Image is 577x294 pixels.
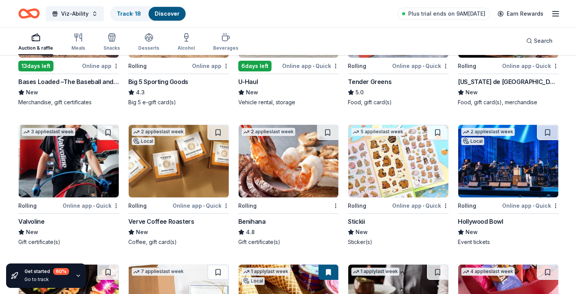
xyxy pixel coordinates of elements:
[246,228,255,237] span: 4.8
[128,201,147,210] div: Rolling
[348,61,366,71] div: Rolling
[18,217,44,226] div: Valvoline
[103,30,120,55] button: Snacks
[18,30,53,55] button: Auction & raffle
[348,77,391,86] div: Tender Greens
[19,125,119,197] img: Image for Valvoline
[61,9,89,18] span: Viz-Ability
[138,45,159,51] div: Desserts
[110,6,186,21] button: Track· 18Discover
[18,61,53,71] div: 13 days left
[465,88,478,97] span: New
[178,30,195,55] button: Alcohol
[348,238,449,246] div: Sticker(s)
[18,77,119,86] div: Bases Loaded –The Baseball and Softball Superstore
[128,238,229,246] div: Coffee, gift card(s)
[348,124,449,246] a: Image for Stickii5 applieslast weekRollingOnline app•QuickStickiiNewSticker(s)
[129,125,229,197] img: Image for Verve Coffee Roasters
[461,268,515,276] div: 4 applies last week
[18,45,53,51] div: Auction & raffle
[351,268,399,276] div: 1 apply last week
[22,128,75,136] div: 3 applies last week
[458,124,559,246] a: Image for Hollywood Bowl2 applieslast weekLocalRollingOnline app•QuickHollywood BowlNewEvent tickets
[132,137,155,145] div: Local
[18,99,119,106] div: Merchandise, gift certificates
[313,63,314,69] span: •
[282,61,339,71] div: Online app Quick
[356,228,368,237] span: New
[238,61,272,71] div: 6 days left
[173,201,229,210] div: Online app Quick
[348,99,449,106] div: Food, gift card(s)
[71,45,85,51] div: Meals
[458,99,559,106] div: Food, gift card(s), merchandise
[128,61,147,71] div: Rolling
[239,125,339,197] img: Image for Benihana
[128,77,188,86] div: Big 5 Sporting Goods
[53,268,69,275] div: 60 %
[238,99,339,106] div: Vehicle rental, storage
[24,276,69,283] div: Go to track
[82,61,119,71] div: Online app
[408,9,485,18] span: Plus trial ends on 9AM[DATE]
[63,201,119,210] div: Online app Quick
[351,128,405,136] div: 5 applies last week
[132,268,185,276] div: 7 applies last week
[356,88,364,97] span: 5.0
[138,30,159,55] button: Desserts
[46,6,104,21] button: Viz-Ability
[117,10,141,17] a: Track· 18
[178,45,195,51] div: Alcohol
[458,217,503,226] div: Hollywood Bowl
[71,30,85,55] button: Meals
[103,45,120,51] div: Snacks
[461,128,515,136] div: 2 applies last week
[246,88,258,97] span: New
[238,201,257,210] div: Rolling
[533,63,534,69] span: •
[458,125,558,197] img: Image for Hollywood Bowl
[203,203,205,209] span: •
[398,8,490,20] a: Plus trial ends on 9AM[DATE]
[502,61,559,71] div: Online app Quick
[93,203,95,209] span: •
[242,128,295,136] div: 2 applies last week
[392,61,449,71] div: Online app Quick
[128,99,229,106] div: Big 5 e-gift card(s)
[348,217,365,226] div: Stickii
[348,125,448,197] img: Image for Stickii
[242,268,290,276] div: 1 apply last week
[26,88,38,97] span: New
[18,238,119,246] div: Gift certificate(s)
[533,203,534,209] span: •
[493,7,548,21] a: Earn Rewards
[348,201,366,210] div: Rolling
[238,238,339,246] div: Gift certificate(s)
[238,124,339,246] a: Image for Benihana2 applieslast weekRollingBenihana4.8Gift certificate(s)
[213,45,238,51] div: Beverages
[213,30,238,55] button: Beverages
[192,61,229,71] div: Online app
[136,88,145,97] span: 4.3
[423,203,424,209] span: •
[238,217,266,226] div: Benihana
[458,77,559,86] div: [US_STATE] de [GEOGRAPHIC_DATA]
[155,10,179,17] a: Discover
[238,77,258,86] div: U-Haul
[128,124,229,246] a: Image for Verve Coffee Roasters2 applieslast weekLocalRollingOnline app•QuickVerve Coffee Roaster...
[423,63,424,69] span: •
[18,124,119,246] a: Image for Valvoline3 applieslast weekRollingOnline app•QuickValvolineNewGift certificate(s)
[520,33,559,48] button: Search
[392,201,449,210] div: Online app Quick
[18,5,40,23] a: Home
[534,36,553,45] span: Search
[132,128,185,136] div: 2 applies last week
[465,228,478,237] span: New
[128,217,194,226] div: Verve Coffee Roasters
[461,137,484,145] div: Local
[136,228,148,237] span: New
[24,268,69,275] div: Get started
[458,201,476,210] div: Rolling
[458,61,476,71] div: Rolling
[458,238,559,246] div: Event tickets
